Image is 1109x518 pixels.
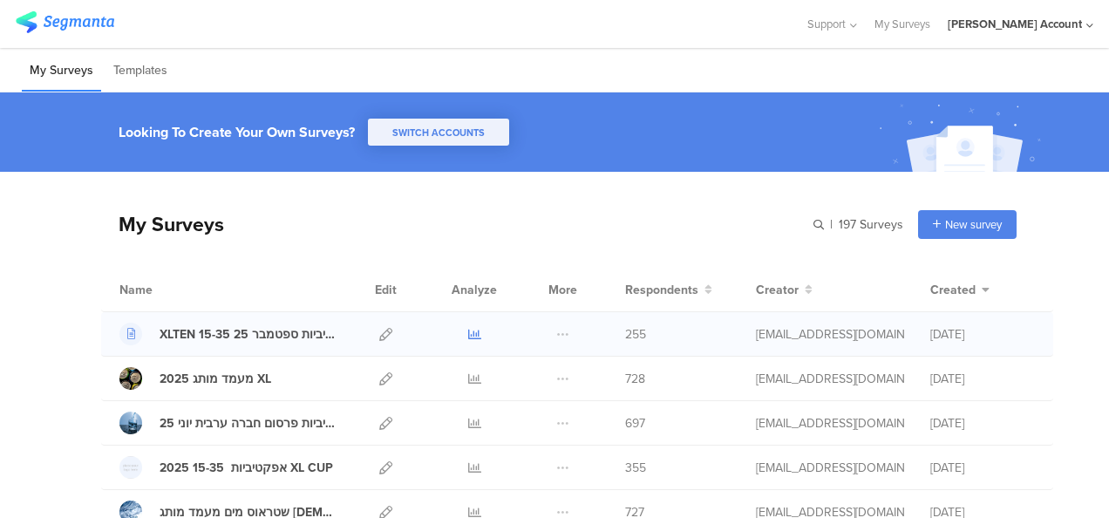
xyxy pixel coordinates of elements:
div: 2025 אפקטיביות 15-35 XL CUP [160,459,333,477]
span: 728 [625,370,645,388]
div: [DATE] [930,325,1035,344]
div: [PERSON_NAME] Account [948,16,1082,32]
span: | [827,215,835,234]
div: My Surveys [101,209,224,239]
div: XLTEN 15-35 אפקטיביות ספטמבר 25 [160,325,341,344]
div: [DATE] [930,414,1035,433]
div: odelya@ifocus-r.com [756,325,904,344]
span: Support [807,16,846,32]
div: odelya@ifocus-r.com [756,459,904,477]
span: 697 [625,414,645,433]
a: שטראוס מים אפקטיביות פרסום חברה ערבית יוני 25 [119,412,341,434]
a: XLTEN 15-35 אפקטיביות ספטמבר 25 [119,323,341,345]
span: SWITCH ACCOUNTS [392,126,485,140]
span: Created [930,281,976,299]
div: [DATE] [930,459,1035,477]
div: Name [119,281,224,299]
div: More [544,268,582,311]
button: SWITCH ACCOUNTS [368,119,509,146]
div: Analyze [448,268,500,311]
div: Edit [367,268,405,311]
div: odelya@ifocus-r.com [756,414,904,433]
div: odelya@ifocus-r.com [756,370,904,388]
span: 255 [625,325,646,344]
div: 2025 מעמד מותג XL [160,370,271,388]
span: 355 [625,459,646,477]
span: Creator [756,281,799,299]
div: שטראוס מים אפקטיביות פרסום חברה ערבית יוני 25 [160,414,341,433]
li: Templates [105,51,175,92]
img: segmanta logo [16,11,114,33]
div: Looking To Create Your Own Surveys? [119,122,355,142]
button: Respondents [625,281,712,299]
span: 197 Surveys [839,215,903,234]
a: 2025 מעמד מותג XL [119,367,271,390]
img: create_account_image.svg [873,98,1052,177]
button: Creator [756,281,813,299]
span: Respondents [625,281,698,299]
button: Created [930,281,990,299]
div: [DATE] [930,370,1035,388]
span: New survey [945,216,1002,233]
a: 2025 אפקטיביות 15-35 XL CUP [119,456,333,479]
li: My Surveys [22,51,101,92]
